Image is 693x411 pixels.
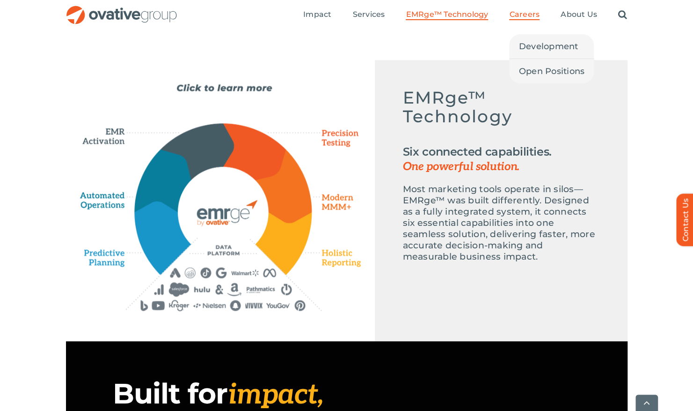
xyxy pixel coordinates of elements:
path: Holistic Reporting [255,212,312,274]
path: EMR Activation [80,113,134,145]
span: EMRge™ Technology [406,10,488,19]
a: Impact [303,10,331,20]
span: Open Positions [518,65,584,78]
span: About Us [561,10,597,19]
path: Predictive Planning [135,202,190,273]
a: OG_Full_horizontal_RGB [66,5,178,14]
span: Development [518,40,578,53]
path: Modern MMM+ [256,149,312,223]
h2: Six connected capabilities. [403,144,599,174]
a: Development [509,34,594,59]
a: Careers [509,10,540,20]
path: Modern MMM+ [313,189,360,217]
path: Automated Operations [80,182,129,210]
h5: EMRge™ Technology [403,88,599,135]
path: Precision Testing [223,124,286,180]
a: Services [352,10,385,20]
span: One powerful solution. [403,159,599,174]
span: Services [352,10,385,19]
path: Precision Testing [310,126,361,151]
path: EMR Activation [160,123,233,179]
path: Automated Operations [135,149,192,212]
span: Impact [303,10,331,19]
path: Holistic Reporting [316,247,361,269]
a: EMRge™ Technology [406,10,488,20]
a: Open Positions [509,59,594,83]
a: Search [618,10,627,20]
span: Careers [509,10,540,19]
p: Most marketing tools operate in silos—EMRge™ was built differently. Designed as a fully integrate... [403,184,599,262]
path: Predictive Planning [85,245,142,271]
path: EMERGE Technology [177,166,268,257]
a: About Us [561,10,597,20]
